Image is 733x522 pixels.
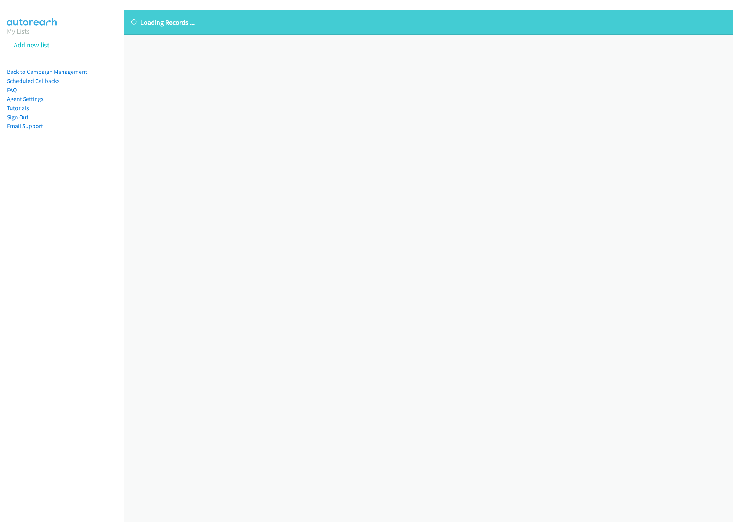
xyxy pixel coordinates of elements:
a: Agent Settings [7,95,44,102]
a: Tutorials [7,104,29,112]
a: Back to Campaign Management [7,68,87,75]
a: Sign Out [7,114,28,121]
p: Loading Records ... [131,17,726,28]
a: Add new list [14,41,49,49]
a: Email Support [7,122,43,130]
a: FAQ [7,86,17,94]
a: My Lists [7,27,30,36]
a: Scheduled Callbacks [7,77,60,85]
